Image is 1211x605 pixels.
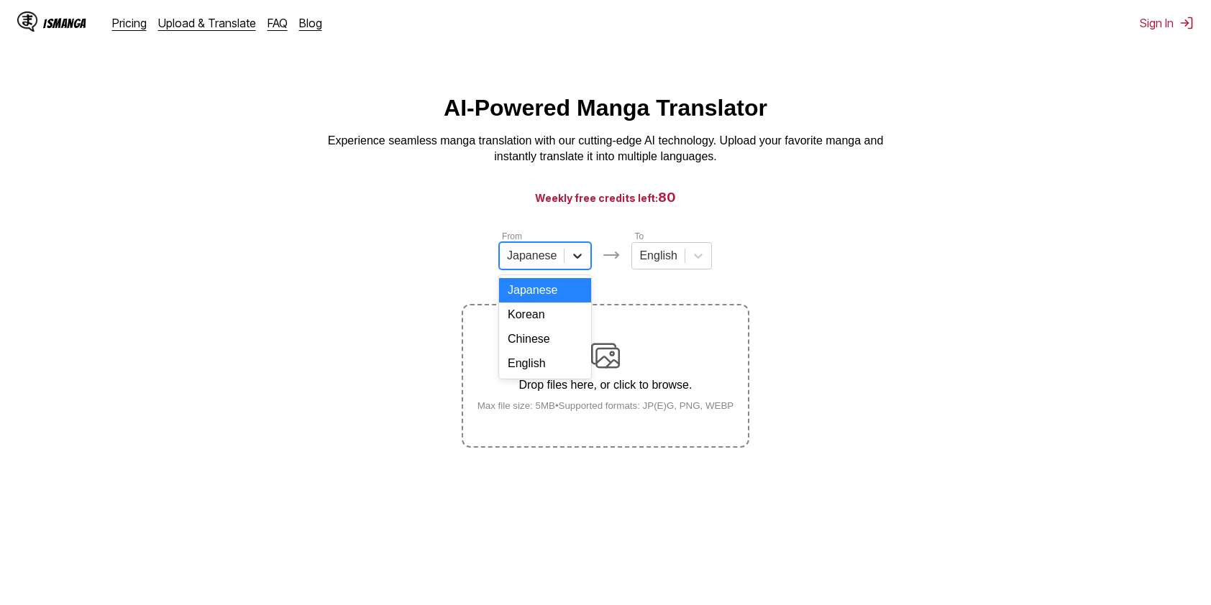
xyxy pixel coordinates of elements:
div: English [499,351,591,376]
p: Drop files here, or click to browse. [466,379,746,392]
span: 80 [658,190,676,205]
h1: AI-Powered Manga Translator [444,95,767,121]
a: FAQ [268,16,288,30]
img: Languages icon [603,246,620,264]
label: To [634,231,644,241]
h3: Weekly free credits left: [35,188,1176,206]
div: Japanese [499,278,591,302]
a: IsManga LogoIsManga [17,11,112,34]
div: IsManga [43,17,86,30]
a: Upload & Translate [158,16,256,30]
a: Blog [299,16,322,30]
a: Pricing [112,16,147,30]
p: Experience seamless manga translation with our cutting-edge AI technology. Upload your favorite m... [318,133,893,165]
label: From [502,231,522,241]
img: Sign out [1179,16,1194,30]
button: Sign In [1140,16,1194,30]
small: Max file size: 5MB • Supported formats: JP(E)G, PNG, WEBP [466,400,746,411]
img: IsManga Logo [17,11,37,32]
div: Korean [499,302,591,327]
div: Chinese [499,327,591,351]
